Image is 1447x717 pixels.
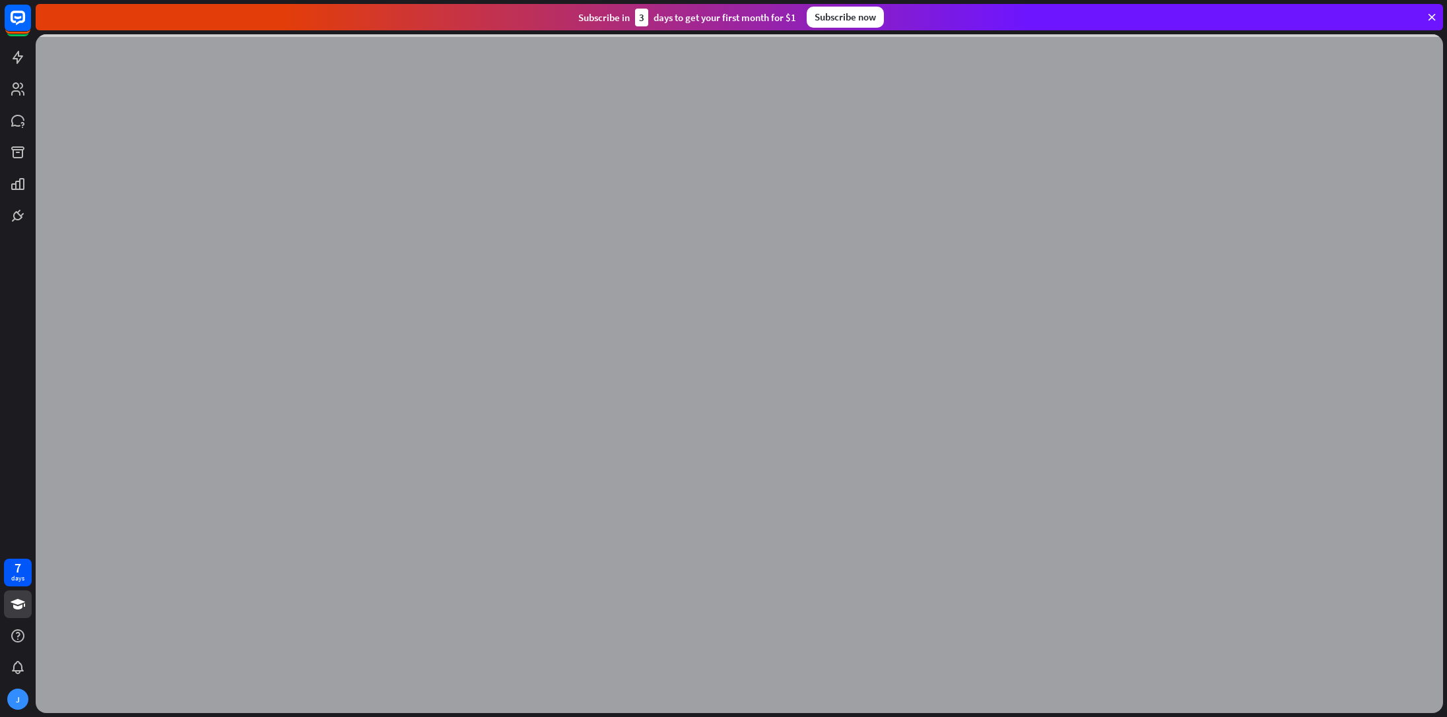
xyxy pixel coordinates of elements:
[15,562,21,574] div: 7
[11,574,24,583] div: days
[635,9,648,26] div: 3
[578,9,796,26] div: Subscribe in days to get your first month for $1
[7,689,28,710] div: J
[807,7,884,28] div: Subscribe now
[4,559,32,586] a: 7 days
